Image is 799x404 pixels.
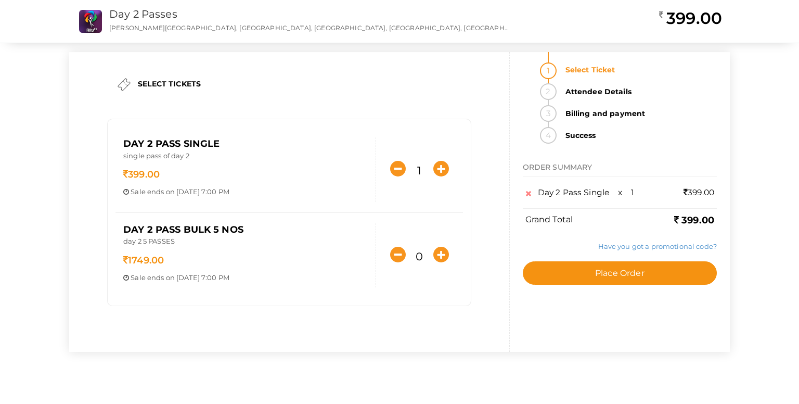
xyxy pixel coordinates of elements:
img: ROG1HZJP_small.png [79,10,102,33]
b: 399.00 [674,214,714,226]
span: 399.00 [123,169,160,180]
span: x 1 [618,187,634,197]
span: Day 2 Pass Single [538,187,609,197]
span: Place Order [595,268,645,278]
p: single pass of day 2 [123,151,368,163]
a: Have you got a promotional code? [598,242,717,250]
span: 399.00 [684,187,714,197]
button: Place Order [523,261,717,285]
strong: Select Ticket [559,61,717,78]
h2: 399.00 [659,8,722,29]
span: Day 2 Pass Single [123,138,220,149]
span: ORDER SUMMARY [523,162,592,172]
p: [PERSON_NAME][GEOGRAPHIC_DATA], [GEOGRAPHIC_DATA], [GEOGRAPHIC_DATA], [GEOGRAPHIC_DATA], [GEOGRAP... [109,23,509,32]
p: ends on [DATE] 7:00 PM [123,273,368,283]
a: Day 2 Passes [109,8,177,20]
strong: Success [559,127,717,144]
p: day 2 5 PASSES [123,236,368,249]
label: SELECT TICKETS [138,79,201,89]
strong: Billing and payment [559,105,717,122]
span: Sale [131,187,146,196]
span: Sale [131,273,146,282]
strong: Attendee Details [559,83,717,100]
p: ends on [DATE] 7:00 PM [123,187,368,197]
span: Day 2 Pass Bulk 5 Nos [123,224,243,235]
img: ticket.png [118,78,131,91]
span: 1749.00 [123,255,164,266]
label: Grand Total [525,214,573,226]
